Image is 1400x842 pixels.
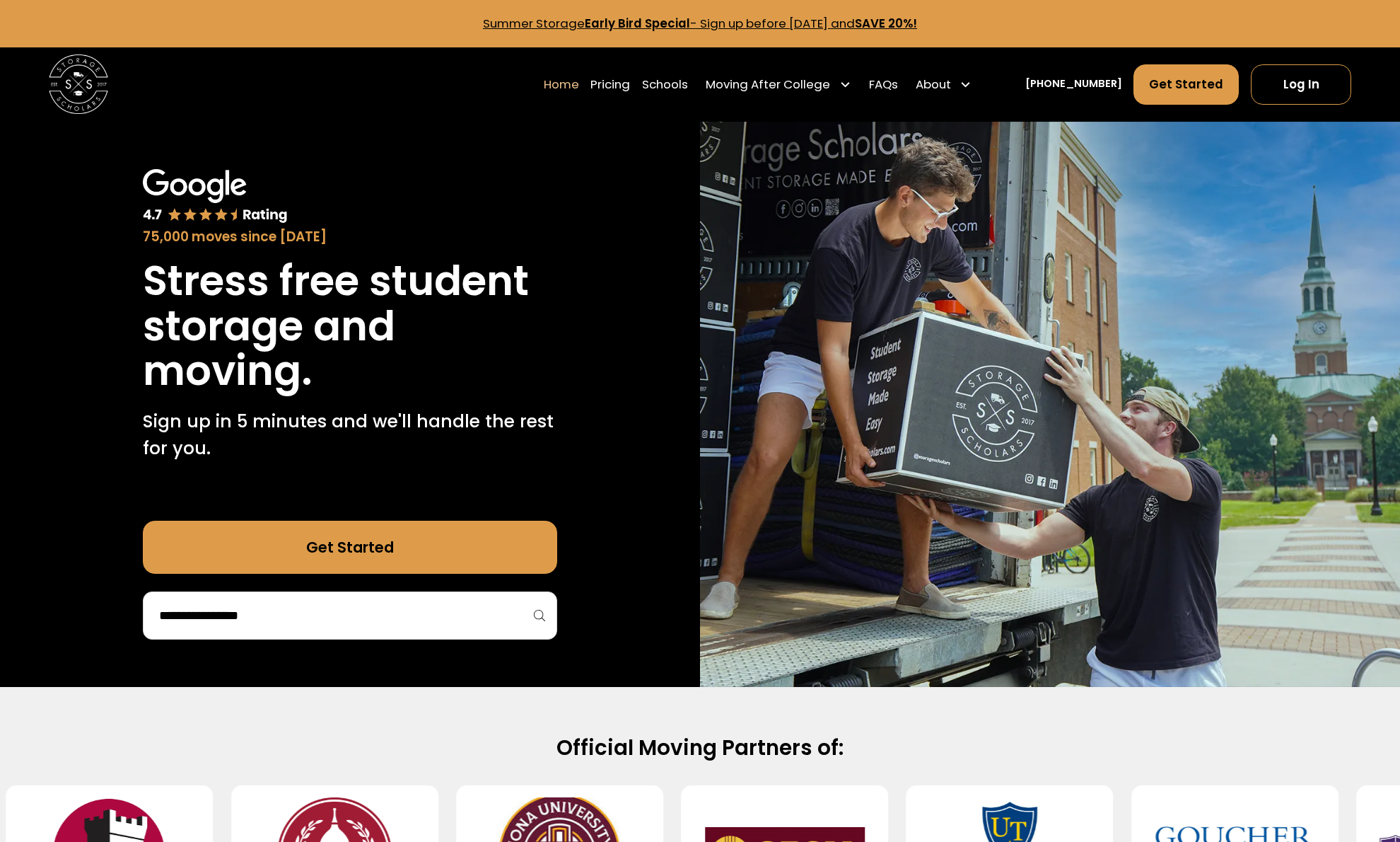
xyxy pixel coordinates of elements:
h2: Official Moving Partners of: [226,734,1174,761]
a: Log In [1251,64,1351,104]
div: Moving After College [706,76,830,93]
a: Summer StorageEarly Bird Special- Sign up before [DATE] andSAVE 20%! [483,15,917,32]
div: 75,000 moves since [DATE] [143,227,557,247]
p: Sign up in 5 minutes and we'll handle the rest for you. [143,408,557,461]
a: Home [544,64,579,105]
a: [PHONE_NUMBER] [1025,76,1122,92]
a: Get Started [1133,64,1239,104]
img: Storage Scholars makes moving and storage easy. [700,122,1400,688]
a: Schools [642,64,688,105]
a: FAQs [869,64,898,105]
strong: SAVE 20%! [855,15,917,32]
div: About [909,64,977,105]
img: Storage Scholars main logo [49,54,108,114]
a: Get Started [143,521,557,574]
img: Google 4.7 star rating [143,169,288,225]
a: Pricing [590,64,630,105]
h1: Stress free student storage and moving. [143,259,557,393]
div: Moving After College [700,64,857,105]
div: About [916,76,951,93]
strong: Early Bird Special [585,15,690,32]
